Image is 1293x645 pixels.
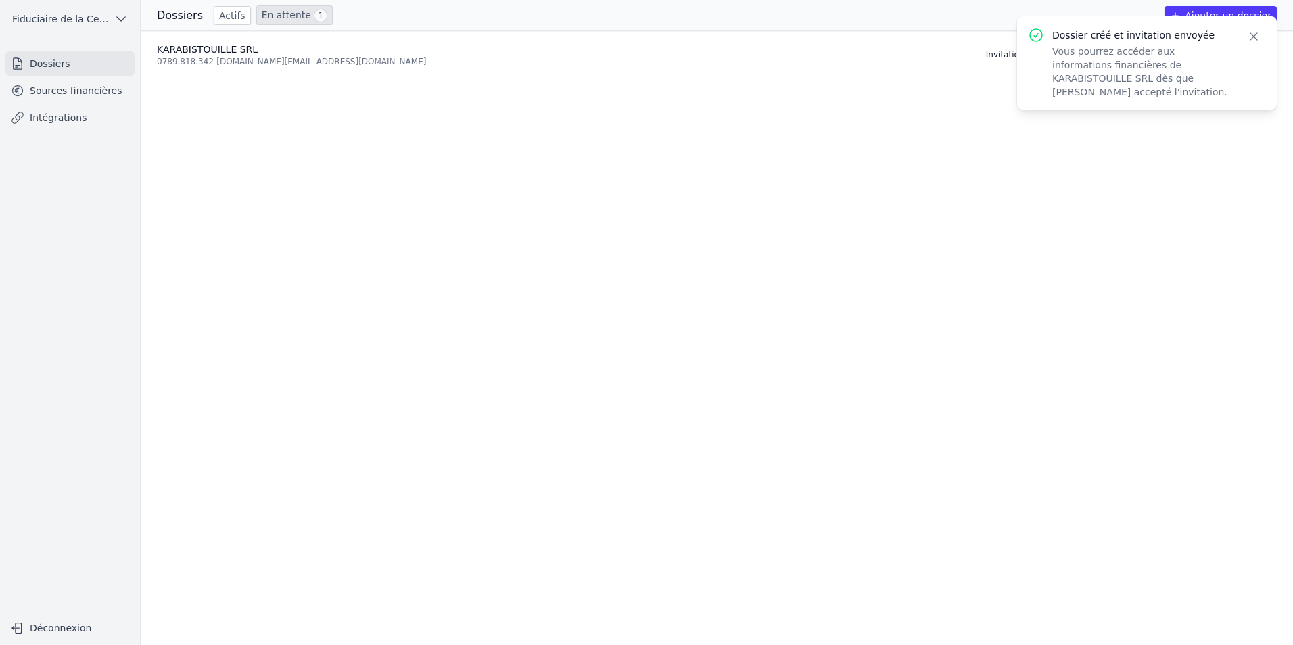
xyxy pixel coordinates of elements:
[1052,28,1231,42] p: Dossier créé et invitation envoyée
[5,8,135,30] button: Fiduciaire de la Cense & Associés
[157,56,970,67] div: 0789.818.342 - [DOMAIN_NAME][EMAIL_ADDRESS][DOMAIN_NAME]
[157,7,203,24] h3: Dossiers
[256,5,333,25] a: En attente 1
[157,44,258,55] span: KARABISTOUILLE SRL
[5,105,135,130] a: Intégrations
[5,617,135,639] button: Déconnexion
[12,12,109,26] span: Fiduciaire de la Cense & Associés
[1165,6,1277,25] button: Ajouter un dossier
[986,49,1161,60] div: Invitation envoyée il y a quelques secondes
[214,6,251,25] a: Actifs
[1052,45,1231,99] p: Vous pourrez accéder aux informations financières de KARABISTOUILLE SRL dès que [PERSON_NAME] acc...
[314,9,327,22] span: 1
[5,78,135,103] a: Sources financières
[5,51,135,76] a: Dossiers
